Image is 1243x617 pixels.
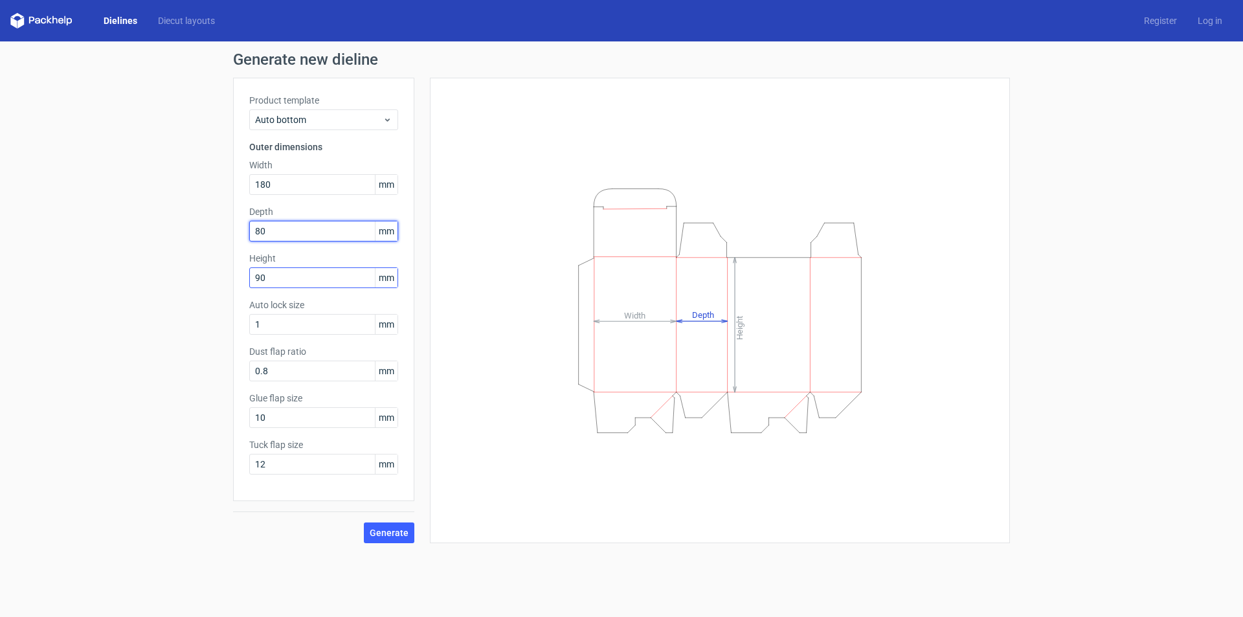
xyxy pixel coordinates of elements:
span: mm [375,408,398,427]
tspan: Width [624,310,645,320]
h3: Outer dimensions [249,140,398,153]
span: Generate [370,528,409,537]
label: Depth [249,205,398,218]
tspan: Depth [692,310,714,320]
a: Register [1134,14,1187,27]
label: Dust flap ratio [249,345,398,358]
span: mm [375,315,398,334]
span: mm [375,454,398,474]
a: Log in [1187,14,1233,27]
label: Width [249,159,398,172]
span: Auto bottom [255,113,383,126]
a: Diecut layouts [148,14,225,27]
label: Product template [249,94,398,107]
label: Tuck flap size [249,438,398,451]
label: Auto lock size [249,298,398,311]
tspan: Height [735,315,745,339]
span: mm [375,221,398,241]
h1: Generate new dieline [233,52,1010,67]
button: Generate [364,522,414,543]
span: mm [375,268,398,287]
span: mm [375,361,398,381]
label: Height [249,252,398,265]
a: Dielines [93,14,148,27]
span: mm [375,175,398,194]
label: Glue flap size [249,392,398,405]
